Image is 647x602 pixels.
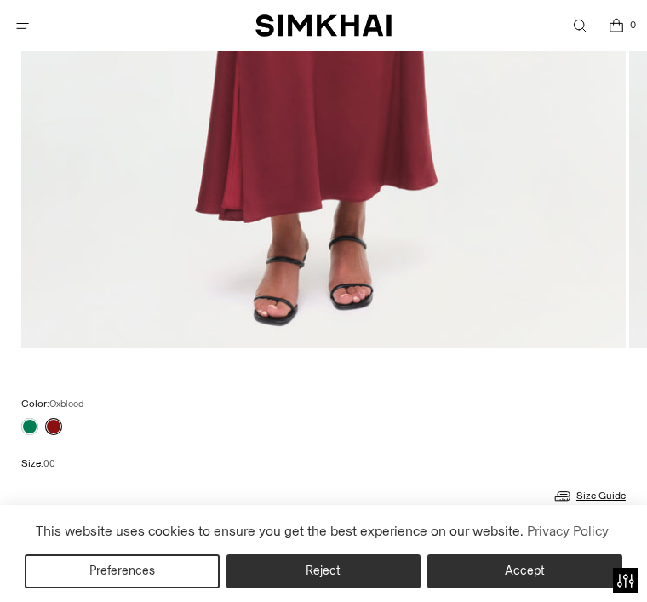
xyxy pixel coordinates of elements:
[49,398,83,410] span: Oxblood
[255,14,392,38] a: SIMKHAI
[553,485,626,507] a: Size Guide
[625,17,640,32] span: 0
[21,456,55,472] label: Size:
[21,396,83,412] label: Color:
[524,519,610,544] a: Privacy Policy (opens in a new tab)
[5,9,40,43] button: Open menu modal
[36,523,524,539] span: This website uses cookies to ensure you get the best experience on our website.
[226,554,421,588] button: Reject
[43,458,55,469] span: 00
[427,554,622,588] button: Accept
[14,537,171,588] iframe: Sign Up via Text for Offers
[562,9,597,43] a: Open search modal
[598,9,633,43] a: Open cart modal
